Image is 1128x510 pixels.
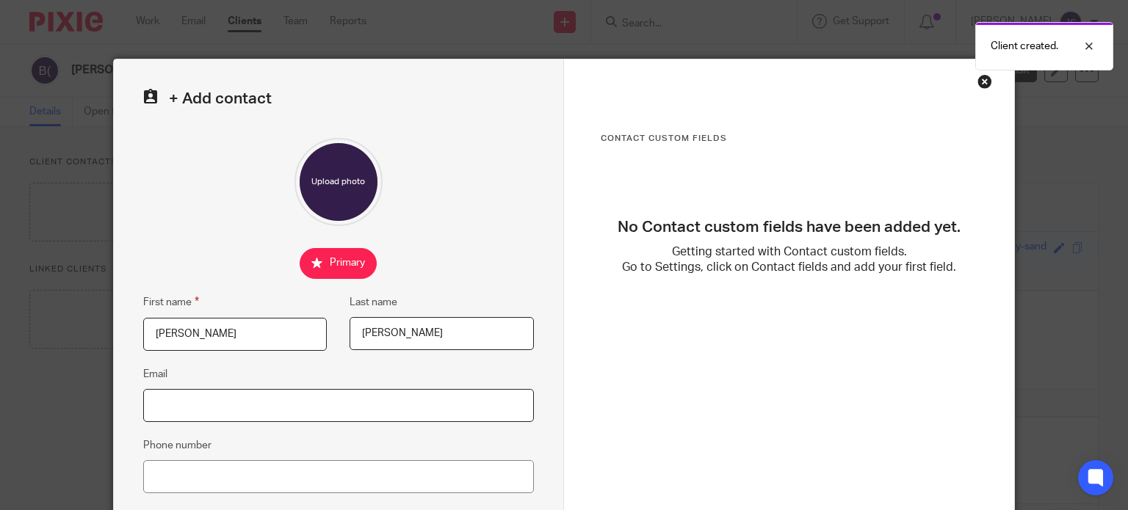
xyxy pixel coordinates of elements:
h3: No Contact custom fields have been added yet. [601,218,977,237]
label: First name [143,294,199,310]
p: Getting started with Contact custom fields. Go to Settings, click on Contact fields and add your ... [601,244,977,276]
label: Last name [350,295,397,310]
label: Phone number [143,438,211,453]
label: Email [143,367,167,382]
p: Client created. [991,39,1058,54]
h2: + Add contact [143,89,534,109]
h3: Contact Custom fields [601,133,977,145]
div: Close this dialog window [977,74,992,89]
